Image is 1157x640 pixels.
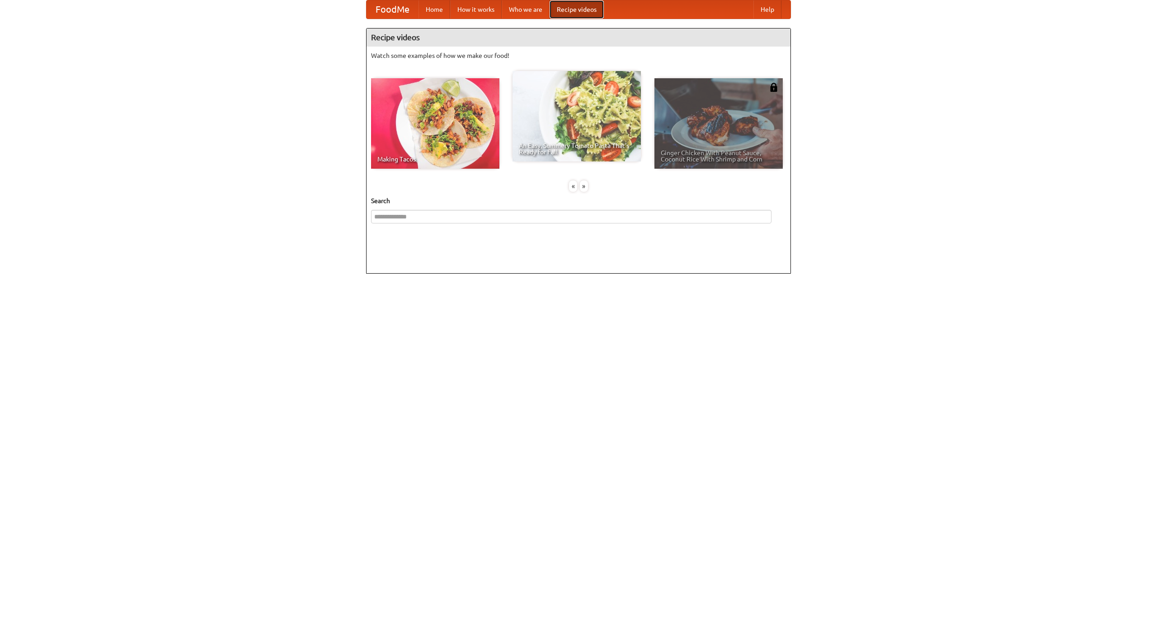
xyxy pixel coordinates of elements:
a: Help [753,0,781,19]
a: Home [419,0,450,19]
h4: Recipe videos [367,28,790,47]
a: How it works [450,0,502,19]
div: « [569,180,577,192]
p: Watch some examples of how we make our food! [371,51,786,60]
a: An Easy, Summery Tomato Pasta That's Ready for Fall [513,71,641,161]
a: Making Tacos [371,78,499,169]
span: An Easy, Summery Tomato Pasta That's Ready for Fall [519,142,635,155]
a: Recipe videos [550,0,604,19]
span: Making Tacos [377,156,493,162]
div: » [580,180,588,192]
a: FoodMe [367,0,419,19]
img: 483408.png [769,83,778,92]
h5: Search [371,196,786,205]
a: Who we are [502,0,550,19]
